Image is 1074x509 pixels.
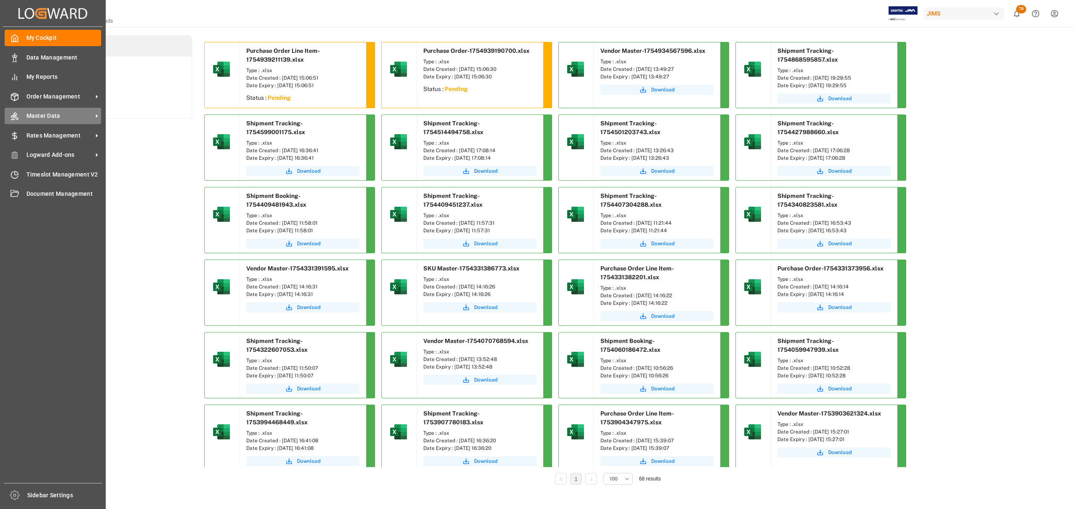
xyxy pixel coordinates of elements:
span: Download [297,385,321,392]
button: Download [246,239,360,249]
li: Next Page [585,473,597,485]
div: Date Created : [DATE] 11:50:07 [246,364,360,372]
span: Shipment Tracking-1754340823581.xlsx [777,192,837,208]
span: Download [828,167,852,175]
span: Timeslot Management V2 [26,170,102,179]
img: microsoft-excel-2019--v1.png [388,277,409,297]
a: Download [777,166,891,176]
a: Download [423,302,537,312]
div: Date Expiry : [DATE] 14:16:31 [246,291,360,298]
div: Date Created : [DATE] 14:16:22 [600,292,714,299]
span: Master Data [26,112,93,120]
span: Download [828,95,852,102]
img: microsoft-excel-2019--v1.png [743,132,763,152]
div: Type : .xlsx [423,139,537,147]
div: Type : .xlsx [246,429,360,437]
span: Download [651,457,675,465]
button: Download [246,456,360,466]
button: Download [600,166,714,176]
div: Date Created : [DATE] 10:56:26 [600,364,714,372]
span: My Reports [26,73,102,81]
span: Rates Management [26,131,93,140]
li: Previous Page [555,473,567,485]
div: Type : .xlsx [246,212,360,219]
li: Tasks [39,57,192,77]
a: Download [777,302,891,312]
span: Shipment Tracking-1754599001175.xlsx [246,120,305,135]
img: microsoft-excel-2019--v1.png [743,59,763,79]
span: Download [651,86,675,93]
a: Download [423,375,537,385]
span: My Cockpit [26,34,102,42]
div: Date Expiry : [DATE] 19:29:55 [777,82,891,89]
span: Document Management [26,190,102,198]
div: Type : .xlsx [246,357,360,364]
button: Download [777,384,891,394]
li: Activity [39,77,192,98]
li: Downloads [39,36,192,57]
button: Download [423,456,537,466]
div: Type : .xlsx [246,139,360,147]
div: Date Expiry : [DATE] 13:26:43 [600,154,714,162]
div: Date Created : [DATE] 17:06:28 [777,147,891,154]
div: Type : .xlsx [423,348,537,356]
div: Date Expiry : [DATE] 16:36:20 [423,444,537,452]
span: Purchase Order Line Item-1754939211139.xlsx [246,47,320,63]
span: Order Management [26,92,93,101]
span: Download [474,240,498,247]
div: Date Expiry : [DATE] 11:57:31 [423,227,537,234]
span: 68 results [639,476,661,482]
span: Download [828,240,852,247]
div: Date Created : [DATE] 16:36:20 [423,437,537,444]
div: Date Created : [DATE] 14:16:26 [423,283,537,291]
button: Download [600,239,714,249]
img: microsoft-excel-2019--v1.png [743,349,763,369]
span: Download [474,457,498,465]
img: microsoft-excel-2019--v1.png [566,132,586,152]
span: Purchase Order Line Item-1753904347975.xlsx [600,410,674,426]
div: Date Expiry : [DATE] 11:21:44 [600,227,714,234]
a: Data Management [5,49,101,65]
div: Date Created : [DATE] 16:41:08 [246,437,360,444]
button: Download [423,239,537,249]
span: Download [651,312,675,320]
a: My Cockpit [5,30,101,46]
button: open menu [603,473,633,485]
img: microsoft-excel-2019--v1.png [211,349,232,369]
div: Type : .xlsx [777,67,891,74]
div: Type : .xlsx [600,357,714,364]
div: Type : .xlsx [777,212,891,219]
span: Shipment Tracking-1754514494758.xlsx [423,120,483,135]
div: Date Created : [DATE] 19:29:55 [777,74,891,82]
div: Type : .xlsx [423,212,537,219]
span: Download [297,240,321,247]
button: Download [600,456,714,466]
div: Type : .xlsx [423,275,537,283]
sapn: Pending [445,86,468,92]
span: Sidebar Settings [27,491,102,500]
button: Download [600,384,714,394]
a: Download [246,302,360,312]
span: Download [828,385,852,392]
sapn: Pending [268,94,291,101]
div: Date Created : [DATE] 15:06:51 [246,74,360,82]
button: Download [423,166,537,176]
span: Download [651,167,675,175]
a: My Links [39,98,192,118]
div: Date Expiry : [DATE] 16:36:41 [246,154,360,162]
a: Download [777,239,891,249]
li: 1 [570,473,582,485]
div: Date Expiry : [DATE] 11:50:07 [246,372,360,379]
div: Type : .xlsx [600,429,714,437]
span: Download [297,457,321,465]
div: Date Expiry : [DATE] 15:06:51 [246,82,360,89]
div: Status : [417,83,543,98]
div: Date Created : [DATE] 17:08:14 [423,147,537,154]
div: Date Created : [DATE] 13:49:27 [600,65,714,73]
div: Date Expiry : [DATE] 16:53:43 [777,227,891,234]
div: Date Created : [DATE] 13:52:48 [423,356,537,363]
div: Date Expiry : [DATE] 16:41:08 [246,444,360,452]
